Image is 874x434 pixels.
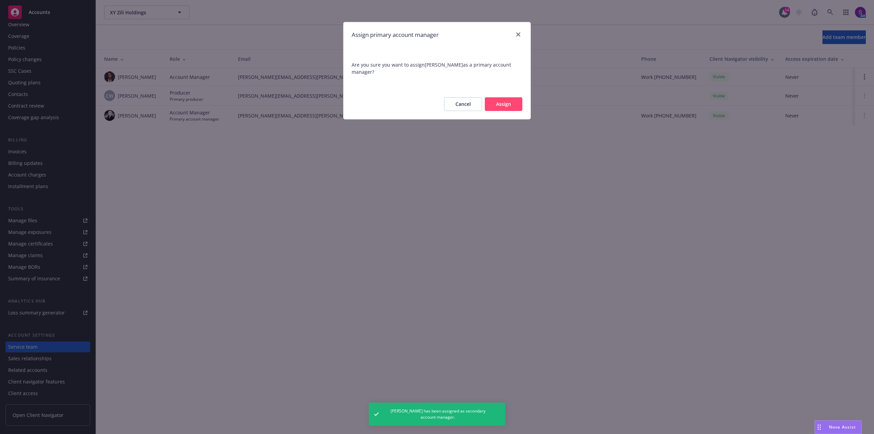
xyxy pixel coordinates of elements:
[815,420,862,434] button: Nova Assist
[444,97,482,111] button: Cancel
[815,421,823,434] div: Drag to move
[384,408,492,420] span: [PERSON_NAME] has been assigned as secondary account manager.
[829,424,856,430] span: Nova Assist
[352,30,439,39] h1: Assign primary account manager
[485,97,522,111] button: Assign
[514,30,522,39] a: close
[352,61,522,75] span: Are you sure you want to assign [PERSON_NAME] as a primary account manager?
